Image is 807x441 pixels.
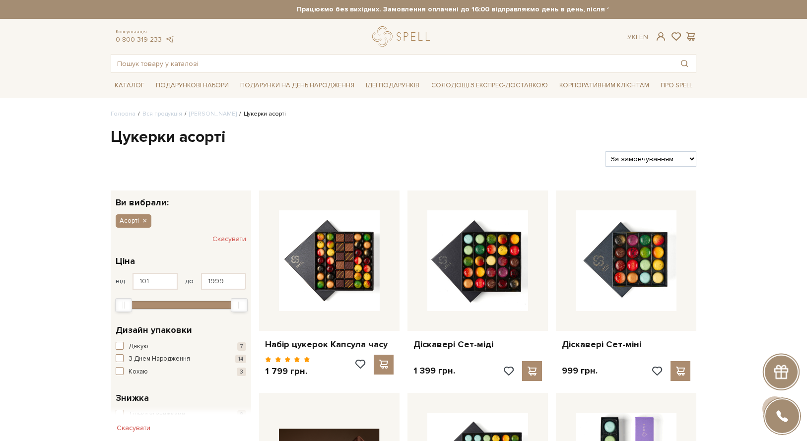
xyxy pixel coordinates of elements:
button: Пошук товару у каталозі [673,55,696,72]
a: Набір цукерок Капсула часу [265,339,394,350]
span: Асорті [120,216,139,225]
span: 7 [237,342,246,351]
button: Тільки зі знижками 8 [116,410,246,420]
a: 0 800 319 233 [116,35,162,44]
div: Ук [627,33,648,42]
p: 1 399 грн. [413,365,455,377]
span: Ціна [116,254,135,268]
strong: Працюємо без вихідних. Замовлення оплачені до 16:00 відправляємо день в день, після 16:00 - насту... [199,5,784,14]
span: | [636,33,637,41]
span: 14 [235,355,246,363]
span: З Днем Народження [129,354,190,364]
a: En [639,33,648,41]
span: до [185,277,194,286]
span: Дизайн упаковки [116,323,192,337]
button: Кохаю 3 [116,367,246,377]
span: Консультація: [116,29,174,35]
a: Головна [111,110,135,118]
div: Min [115,298,132,312]
div: Max [231,298,248,312]
input: Пошук товару у каталозі [111,55,673,72]
span: Про Spell [657,78,696,93]
button: Дякую 7 [116,342,246,352]
a: logo [372,26,434,47]
a: Корпоративним клієнтам [555,77,653,94]
button: Скасувати [111,420,156,436]
span: Знижка [116,391,149,405]
li: Цукерки асорті [237,110,286,119]
a: telegram [164,35,174,44]
span: Подарунки на День народження [236,78,358,93]
a: Діскавері Сет-міді [413,339,542,350]
a: Вся продукція [142,110,182,118]
button: Асорті [116,214,151,227]
span: Кохаю [129,367,148,377]
p: 999 грн. [562,365,598,377]
a: Солодощі з експрес-доставкою [427,77,552,94]
h1: Цукерки асорті [111,127,696,148]
input: Ціна [133,273,178,290]
button: З Днем Народження 14 [116,354,246,364]
a: [PERSON_NAME] [189,110,237,118]
a: Діскавері Сет-міні [562,339,690,350]
input: Ціна [201,273,246,290]
div: Ви вибрали: [111,190,251,207]
span: Ідеї подарунків [362,78,423,93]
span: 3 [237,368,246,376]
span: 8 [237,410,246,419]
span: Дякую [129,342,148,352]
span: Подарункові набори [152,78,233,93]
span: Каталог [111,78,148,93]
span: від [116,277,125,286]
p: 1 799 грн. [265,366,310,377]
button: Скасувати [212,231,246,247]
span: Тільки зі знижками [129,410,185,420]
